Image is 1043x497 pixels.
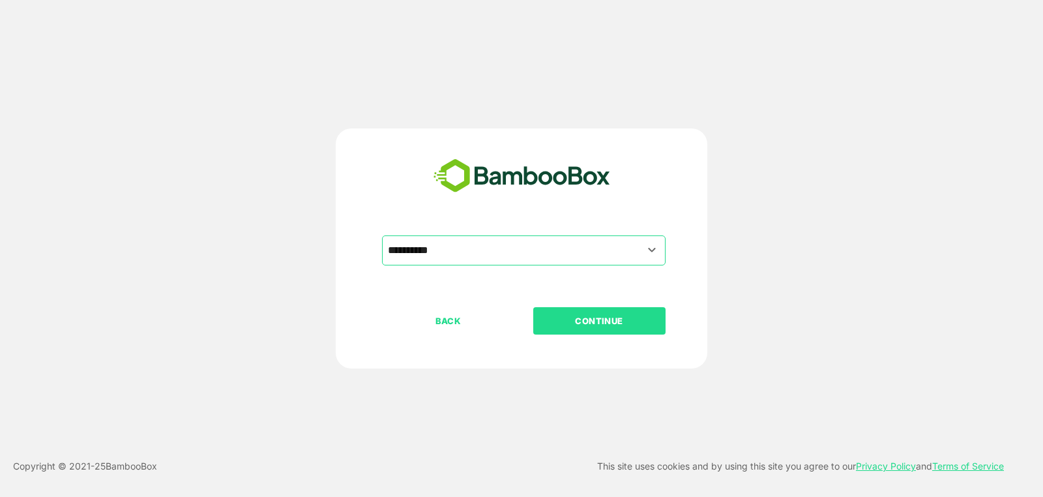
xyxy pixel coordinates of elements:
[13,459,157,474] p: Copyright © 2021- 25 BambooBox
[534,314,664,328] p: CONTINUE
[426,155,617,198] img: bamboobox
[932,460,1004,472] a: Terms of Service
[597,459,1004,474] p: This site uses cookies and by using this site you agree to our and
[643,241,661,259] button: Open
[383,314,514,328] p: BACK
[533,307,666,335] button: CONTINUE
[856,460,916,472] a: Privacy Policy
[382,307,514,335] button: BACK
